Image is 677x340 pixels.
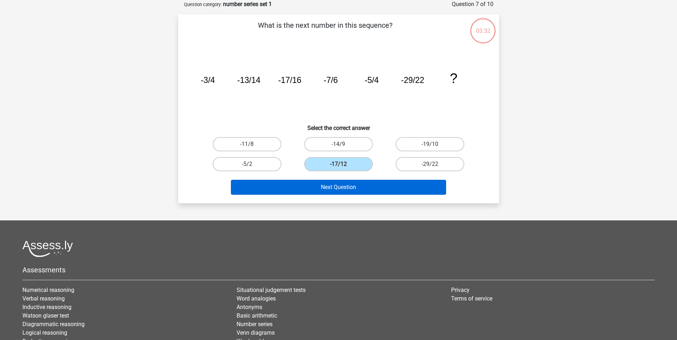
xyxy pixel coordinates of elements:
[323,75,338,85] tspan: -7/6
[22,287,74,293] a: Numerical reasoning
[450,70,457,86] tspan: ?
[22,321,85,328] a: Diagrammatic reasoning
[304,157,373,171] label: -17/12
[22,295,65,302] a: Verbal reasoning
[470,17,496,35] div: 03:32
[231,180,446,195] button: Next Question
[401,75,424,85] tspan: -29/22
[201,75,215,85] tspan: -3/4
[237,295,276,302] a: Word analogies
[213,137,281,151] label: -11/8
[22,329,67,336] a: Logical reasoning
[190,20,461,41] p: What is the next number in this sequence?
[213,157,281,171] label: -5/2
[22,240,73,257] img: Assessly logo
[396,137,464,151] label: -19/10
[451,295,492,302] a: Terms of service
[237,312,277,319] a: Basic arithmetic
[22,304,72,310] a: Inductive reasoning
[237,329,275,336] a: Venn diagrams
[22,266,655,274] h5: Assessments
[190,119,488,131] h6: Select the correct answer
[237,304,262,310] a: Antonyms
[237,321,273,328] a: Number series
[223,1,272,7] strong: number series set 1
[278,75,301,85] tspan: -17/16
[451,287,470,293] a: Privacy
[22,312,69,319] a: Watson glaser test
[237,287,306,293] a: Situational judgement tests
[304,137,373,151] label: -14/9
[396,157,464,171] label: -29/22
[184,2,222,7] small: Question category:
[237,75,260,85] tspan: -13/14
[364,75,379,85] tspan: -5/4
